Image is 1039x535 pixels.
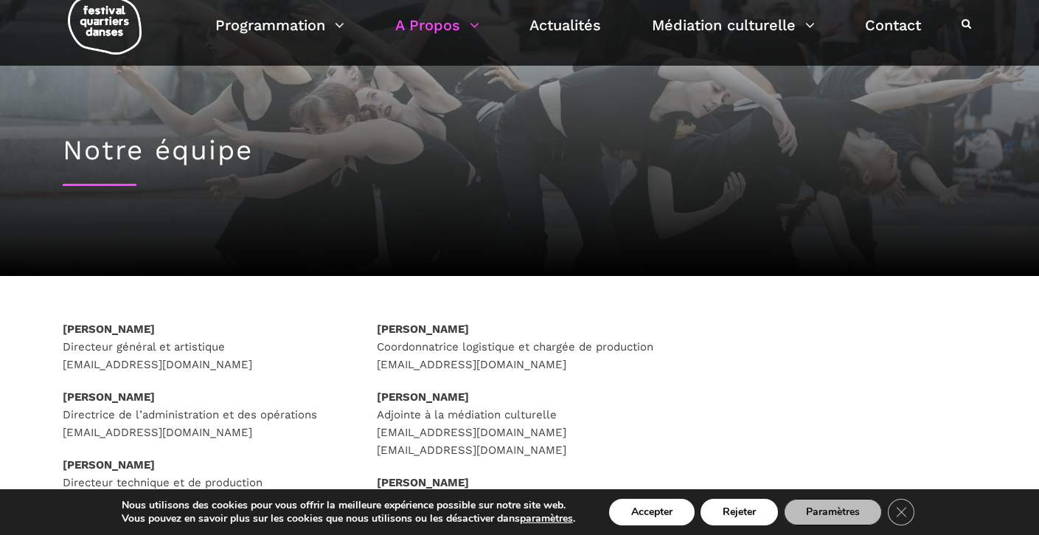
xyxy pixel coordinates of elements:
button: paramètres [520,512,573,525]
p: Responsable des communications [EMAIL_ADDRESS][DOMAIN_NAME] [377,474,662,527]
button: Rejeter [701,499,778,525]
strong: [PERSON_NAME] [63,322,155,336]
a: Médiation culturelle [652,13,815,38]
a: Programmation [215,13,344,38]
button: Close GDPR Cookie Banner [888,499,914,525]
h1: Notre équipe [63,134,977,167]
button: Paramètres [784,499,882,525]
p: Coordonnatrice logistique et chargée de production [EMAIL_ADDRESS][DOMAIN_NAME] [377,320,662,373]
strong: [PERSON_NAME] [63,390,155,404]
p: Nous utilisons des cookies pour vous offrir la meilleure expérience possible sur notre site web. [122,499,575,512]
strong: [PERSON_NAME] [377,390,469,404]
strong: [PERSON_NAME] [377,322,469,336]
p: Vous pouvez en savoir plus sur les cookies que nous utilisons ou les désactiver dans . [122,512,575,525]
p: Directeur technique et de production [EMAIL_ADDRESS][DOMAIN_NAME] [63,456,348,509]
a: Contact [865,13,921,38]
p: Directeur général et artistique [EMAIL_ADDRESS][DOMAIN_NAME] [63,320,348,373]
a: A Propos [395,13,479,38]
p: Directrice de l’administration et des opérations [EMAIL_ADDRESS][DOMAIN_NAME] [63,388,348,441]
strong: [PERSON_NAME] [377,476,469,489]
a: Actualités [529,13,601,38]
strong: [PERSON_NAME] [63,458,155,472]
button: Accepter [609,499,695,525]
p: Adjointe à la médiation culturelle [EMAIL_ADDRESS][DOMAIN_NAME] [EMAIL_ADDRESS][DOMAIN_NAME] [377,388,662,459]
